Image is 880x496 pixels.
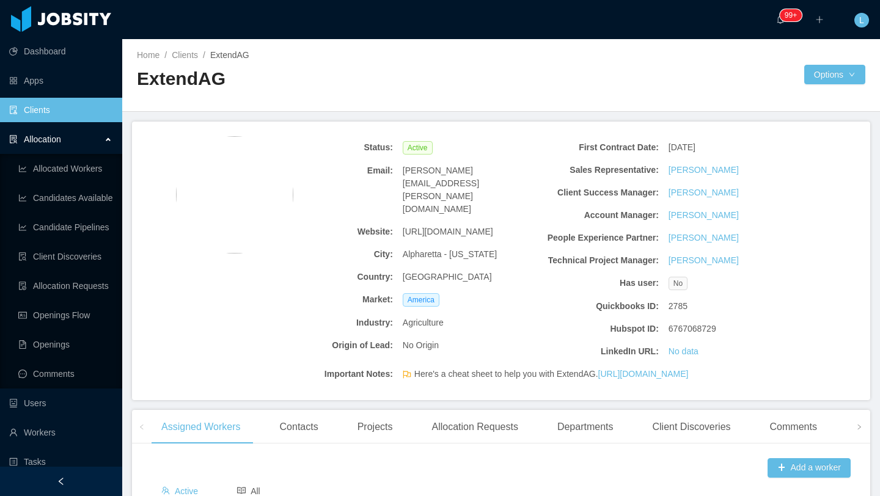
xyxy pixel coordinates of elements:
[9,420,112,445] a: icon: userWorkers
[139,424,145,430] i: icon: left
[269,316,393,329] b: Industry:
[270,410,328,444] div: Contacts
[535,323,659,335] b: Hubspot ID:
[414,368,689,381] span: Here's a cheat sheet to help you with ExtendAG.
[669,232,739,244] a: [PERSON_NAME]
[535,232,659,244] b: People Experience Partner:
[669,254,739,267] a: [PERSON_NAME]
[768,458,851,478] button: icon: plusAdd a worker
[669,186,739,199] a: [PERSON_NAME]
[18,215,112,239] a: icon: line-chartCandidate Pipelines
[535,254,659,267] b: Technical Project Manager:
[176,136,293,253] img: 05d433c0-0112-11ec-9526-e32b6117fb50_6123dc7e86902-400w.png
[18,303,112,327] a: icon: idcardOpenings Flow
[535,141,659,154] b: First Contract Date:
[269,368,393,381] b: Important Notes:
[535,345,659,358] b: LinkedIn URL:
[269,248,393,261] b: City:
[535,277,659,290] b: Has user:
[269,141,393,154] b: Status:
[535,209,659,222] b: Account Manager:
[9,68,112,93] a: icon: appstoreApps
[815,15,824,24] i: icon: plus
[856,424,862,430] i: icon: right
[137,67,501,92] h2: ExtendAG
[237,486,246,495] i: icon: read
[161,486,198,496] span: Active
[669,323,716,335] span: 6767068729
[9,391,112,415] a: icon: robotUsers
[669,164,739,177] a: [PERSON_NAME]
[9,98,112,122] a: icon: auditClients
[269,339,393,352] b: Origin of Lead:
[9,135,18,144] i: icon: solution
[9,39,112,64] a: icon: pie-chartDashboard
[422,410,527,444] div: Allocation Requests
[237,486,260,496] span: All
[18,362,112,386] a: icon: messageComments
[203,50,205,60] span: /
[669,345,698,358] a: No data
[348,410,403,444] div: Projects
[18,186,112,210] a: icon: line-chartCandidates Available
[18,156,112,181] a: icon: line-chartAllocated Workers
[642,410,740,444] div: Client Discoveries
[18,244,112,269] a: icon: file-searchClient Discoveries
[210,50,249,60] span: ExtendAG
[269,271,393,283] b: Country:
[269,293,393,306] b: Market:
[403,370,411,383] span: flag
[137,50,159,60] a: Home
[403,316,444,329] span: Agriculture
[403,293,439,307] span: America
[269,164,393,177] b: Email:
[776,15,785,24] i: icon: bell
[403,248,497,261] span: Alpharetta - [US_STATE]
[598,369,689,379] a: [URL][DOMAIN_NAME]
[669,209,739,222] a: [PERSON_NAME]
[548,410,623,444] div: Departments
[18,332,112,357] a: icon: file-textOpenings
[18,274,112,298] a: icon: file-doneAllocation Requests
[161,486,170,495] i: icon: team
[664,136,797,159] div: [DATE]
[403,271,492,283] span: [GEOGRAPHIC_DATA]
[152,410,251,444] div: Assigned Workers
[535,300,659,313] b: Quickbooks ID:
[669,300,687,313] span: 2785
[535,186,659,199] b: Client Success Manager:
[172,50,198,60] a: Clients
[403,225,493,238] span: [URL][DOMAIN_NAME]
[535,164,659,177] b: Sales Representative:
[804,65,865,84] button: Optionsicon: down
[269,225,393,238] b: Website:
[403,141,433,155] span: Active
[859,13,864,27] span: L
[164,50,167,60] span: /
[760,410,827,444] div: Comments
[669,277,687,290] span: No
[24,134,61,144] span: Allocation
[9,450,112,474] a: icon: profileTasks
[403,339,439,352] span: No Origin
[780,9,802,21] sup: 120
[403,164,526,216] span: [PERSON_NAME][EMAIL_ADDRESS][PERSON_NAME][DOMAIN_NAME]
